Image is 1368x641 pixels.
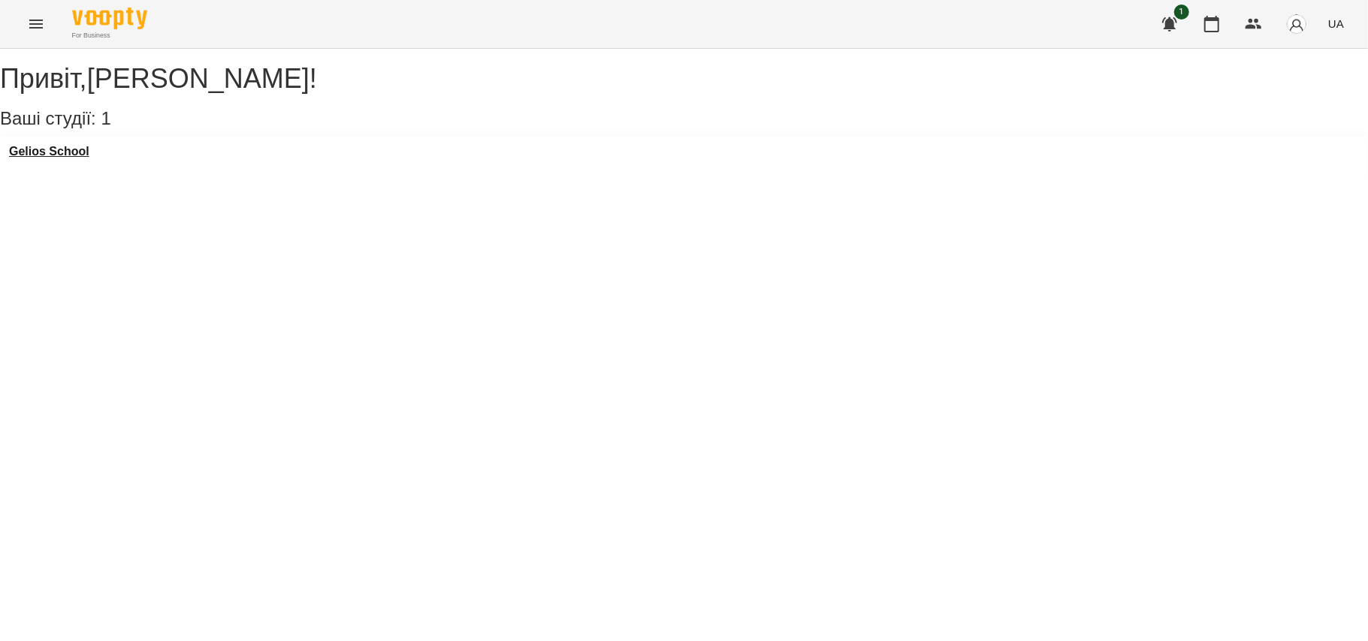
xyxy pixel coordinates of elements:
span: UA [1328,16,1344,32]
button: UA [1322,10,1350,38]
span: For Business [72,31,147,41]
img: Voopty Logo [72,8,147,29]
img: avatar_s.png [1286,14,1307,35]
span: 1 [101,108,110,128]
button: Menu [18,6,54,42]
span: 1 [1174,5,1189,20]
a: Gelios School [9,145,89,158]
